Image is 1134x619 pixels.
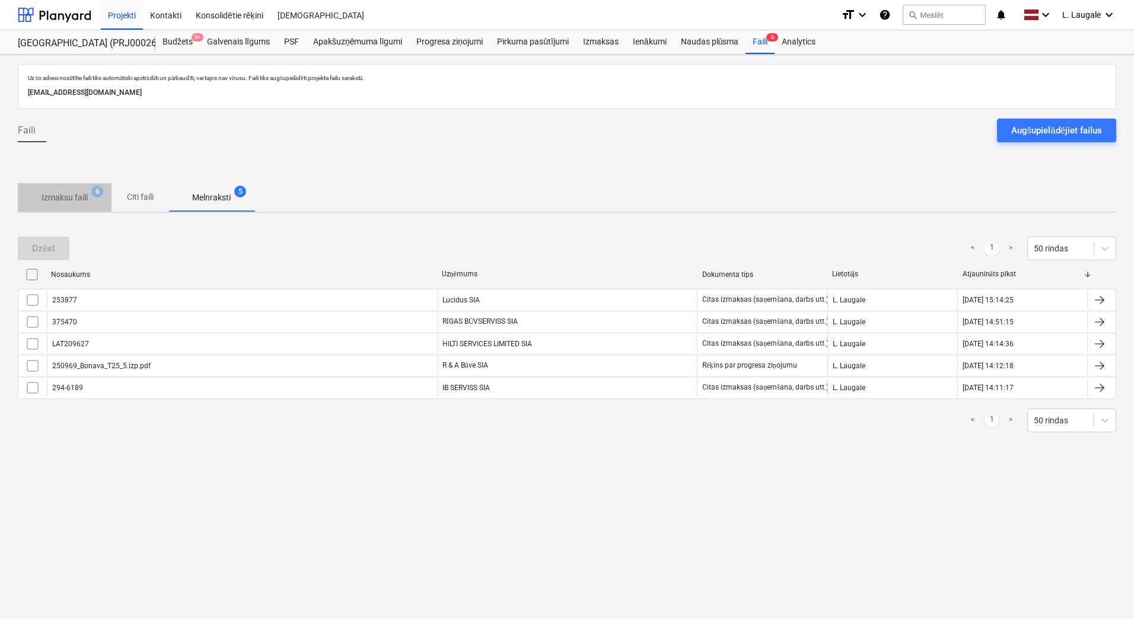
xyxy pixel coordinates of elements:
[841,8,855,22] i: format_size
[963,318,1014,326] div: [DATE] 14:51:15
[91,186,103,197] span: 6
[702,317,829,326] div: Citas izmaksas (saņemšana, darbs utt.)
[674,30,746,54] a: Naudas plūsma
[746,30,775,54] a: Faili6
[155,30,200,54] div: Budžets
[626,30,674,54] a: Ienākumi
[155,30,200,54] a: Budžets9+
[52,318,77,326] div: 375470
[827,334,957,353] div: L. Laugale
[879,8,891,22] i: Zināšanu pamats
[985,413,999,427] a: Page 1 is your current page
[855,8,869,22] i: keyboard_arrow_down
[832,270,953,279] div: Lietotājs
[52,296,77,304] div: 253877
[1004,241,1018,256] a: Next page
[18,37,141,50] div: [GEOGRAPHIC_DATA] (PRJ0002627, K-1 un K-2(2.kārta) 2601960
[437,312,697,331] div: RĪGAS BŪVSERVISS SIA
[766,33,778,42] span: 6
[827,312,957,331] div: L. Laugale
[746,30,775,54] div: Faili
[963,296,1014,304] div: [DATE] 15:14:25
[963,340,1014,348] div: [DATE] 14:14:36
[1102,8,1116,22] i: keyboard_arrow_down
[576,30,626,54] a: Izmaksas
[827,378,957,397] div: L. Laugale
[28,87,1106,99] p: [EMAIL_ADDRESS][DOMAIN_NAME]
[52,384,83,392] div: 294-6189
[51,270,432,279] div: Nosaukums
[409,30,490,54] a: Progresa ziņojumi
[963,270,1084,279] div: Atjaunināts plkst
[52,362,151,370] div: 250969_Bonava_T25_5.izp.pdf
[966,241,980,256] a: Previous page
[775,30,823,54] a: Analytics
[437,334,697,353] div: HILTI SERVICES LIMITED SIA
[827,291,957,309] div: L. Laugale
[995,8,1007,22] i: notifications
[903,5,986,25] button: Meklēt
[1011,123,1102,138] div: Augšupielādējiet failus
[702,361,797,370] div: Rēķins par progresa ziņojumu
[234,186,246,197] span: 5
[126,191,154,203] p: Citi faili
[702,295,829,304] div: Citas izmaksas (saņemšana, darbs utt.)
[966,413,980,427] a: Previous page
[437,378,697,397] div: IB SERVISS SIA
[442,270,693,279] div: Uzņēmums
[963,362,1014,370] div: [DATE] 14:12:18
[1062,10,1101,20] span: L. Laugale
[192,33,203,42] span: 9+
[18,123,36,138] span: Faili
[192,192,231,204] p: Melnraksti
[702,339,829,348] div: Citas izmaksas (saņemšana, darbs utt.)
[963,384,1014,392] div: [DATE] 14:11:17
[908,10,918,20] span: search
[42,192,88,204] p: Izmaksu faili
[200,30,277,54] a: Galvenais līgums
[702,383,829,392] div: Citas izmaksas (saņemšana, darbs utt.)
[1004,413,1018,427] a: Next page
[985,241,999,256] a: Page 1 is your current page
[28,74,1106,82] p: Uz šo adresi nosūtītie faili tiks automātiski apstrādāti un pārbaudīti, vai tajos nav vīrusu. Fai...
[1075,562,1134,619] iframe: Chat Widget
[437,356,697,375] div: R & A Būve SIA
[1039,8,1053,22] i: keyboard_arrow_down
[997,119,1116,142] button: Augšupielādējiet failus
[702,270,823,279] div: Dokumenta tips
[437,291,697,309] div: Lucidus SIA
[827,356,957,375] div: L. Laugale
[277,30,306,54] a: PSF
[490,30,576,54] a: Pirkuma pasūtījumi
[52,340,89,348] div: LAT209627
[306,30,409,54] a: Apakšuzņēmuma līgumi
